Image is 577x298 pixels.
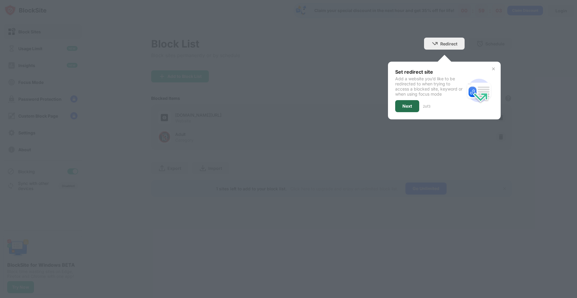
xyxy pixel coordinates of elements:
div: Redirect [440,41,457,46]
div: Set redirect site [395,69,465,75]
div: 2 of 3 [423,104,430,109]
img: redirect.svg [465,76,493,105]
img: x-button.svg [491,66,496,71]
div: Add a website you’d like to be redirected to when trying to access a blocked site, keyword or whe... [395,76,465,97]
div: Next [402,104,412,109]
